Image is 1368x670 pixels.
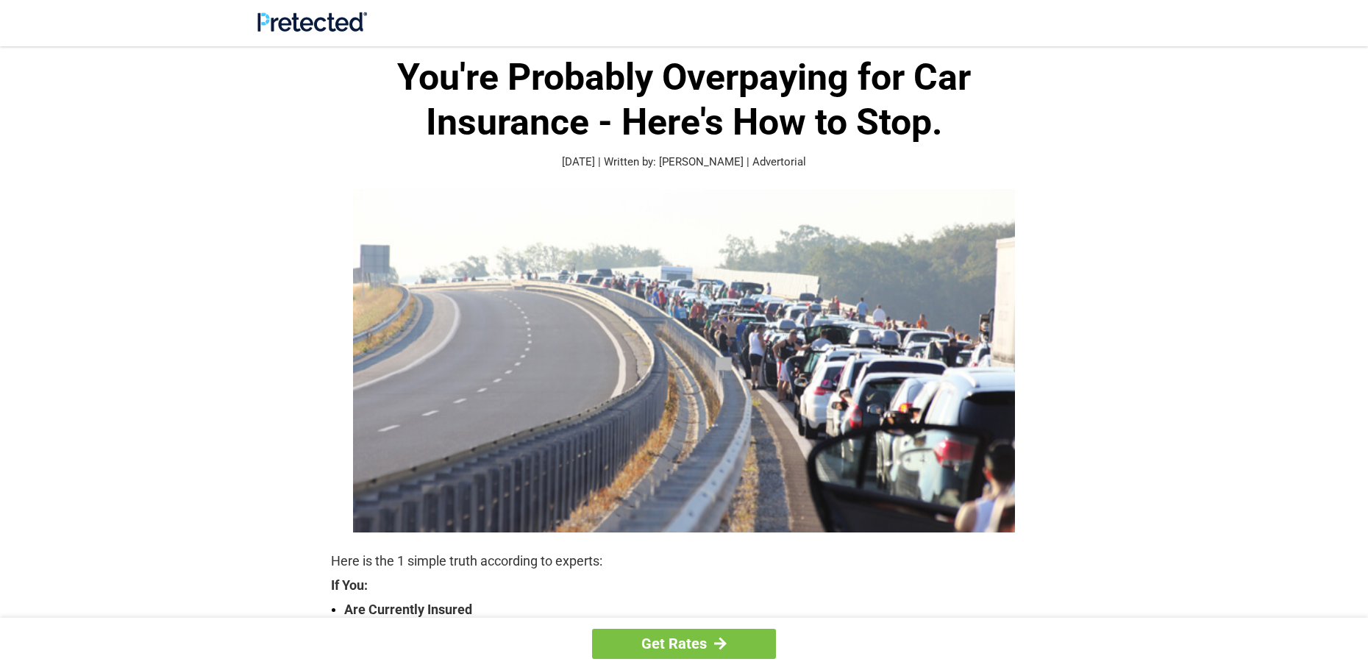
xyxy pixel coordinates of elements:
a: Site Logo [257,21,367,35]
a: Get Rates [592,629,776,659]
h1: You're Probably Overpaying for Car Insurance - Here's How to Stop. [331,55,1037,145]
strong: If You: [331,579,1037,592]
p: Here is the 1 simple truth according to experts: [331,551,1037,571]
img: Site Logo [257,12,367,32]
strong: Are Currently Insured [344,599,1037,620]
p: [DATE] | Written by: [PERSON_NAME] | Advertorial [331,154,1037,171]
